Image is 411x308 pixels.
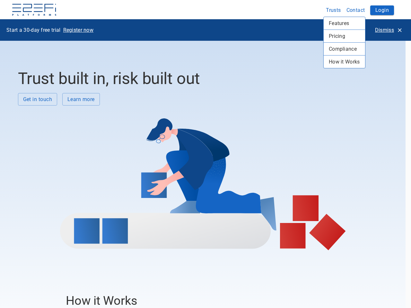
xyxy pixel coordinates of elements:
div: Compliance [324,43,365,55]
div: Pricing [324,30,365,42]
span: Compliance [329,45,360,53]
span: Pricing [329,32,360,40]
span: How it Works [329,58,360,65]
div: Features [324,17,365,30]
div: How it Works [324,56,365,68]
span: Features [329,20,360,27]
